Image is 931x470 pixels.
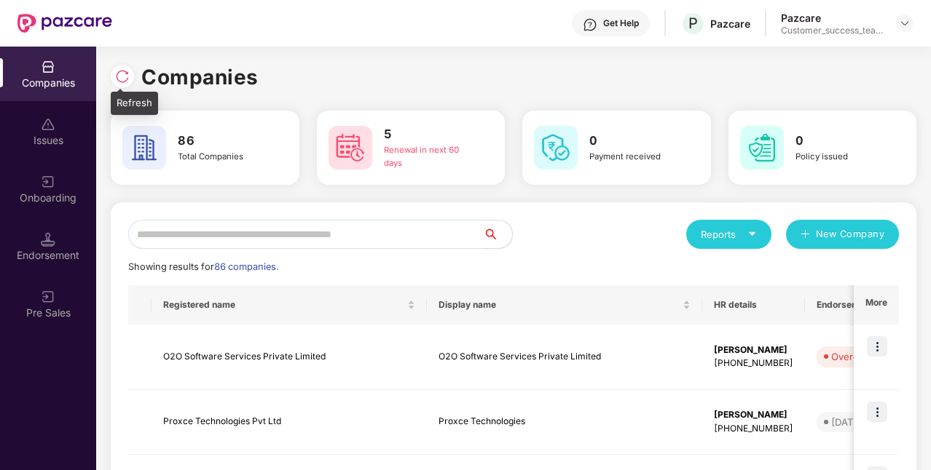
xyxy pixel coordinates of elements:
[482,228,512,240] span: search
[702,285,805,324] th: HR details
[41,232,55,247] img: svg+xml;base64,PHN2ZyB3aWR0aD0iMTQuNSIgaGVpZ2h0PSIxNC41IiB2aWV3Qm94PSIwIDAgMTYgMTYiIGZpbGw9Im5vbm...
[831,349,904,364] div: Overdue - 197d
[427,390,702,455] td: Proxce Technologies
[688,15,698,32] span: P
[589,132,680,151] h3: 0
[427,285,702,324] th: Display name
[163,299,404,311] span: Registered name
[714,357,793,370] div: [PHONE_NUMBER]
[41,117,55,132] img: svg+xml;base64,PHN2ZyBpZD0iSXNzdWVzX2Rpc2FibGVkIiB4bWxucz0iaHR0cDovL3d3dy53My5vcmcvMjAwMC9zdmciIH...
[152,390,427,455] td: Proxce Technologies Pvt Ltd
[439,299,680,311] span: Display name
[534,126,578,170] img: svg+xml;base64,PHN2ZyB4bWxucz0iaHR0cDovL3d3dy53My5vcmcvMjAwMC9zdmciIHdpZHRoPSI2MCIgaGVpZ2h0PSI2MC...
[41,175,55,189] img: svg+xml;base64,PHN2ZyB3aWR0aD0iMjAiIGhlaWdodD0iMjAiIHZpZXdCb3g9IjAgMCAyMCAyMCIgZmlsbD0ibm9uZSIgeG...
[141,61,259,93] h1: Companies
[589,151,680,164] div: Payment received
[17,14,112,33] img: New Pazcare Logo
[710,17,750,31] div: Pazcare
[115,69,130,84] img: svg+xml;base64,PHN2ZyBpZD0iUmVsb2FkLTMyeDMyIiB4bWxucz0iaHR0cDovL3d3dy53My5vcmcvMjAwMC9zdmciIHdpZH...
[714,343,793,357] div: [PERSON_NAME]
[781,25,883,36] div: Customer_success_team_lead
[122,126,166,170] img: svg+xml;base64,PHN2ZyB4bWxucz0iaHR0cDovL3d3dy53My5vcmcvMjAwMC9zdmciIHdpZHRoPSI2MCIgaGVpZ2h0PSI2MC...
[152,324,427,390] td: O2O Software Services Private Limited
[583,17,597,32] img: svg+xml;base64,PHN2ZyBpZD0iSGVscC0zMngzMiIgeG1sbnM9Imh0dHA6Ly93d3cudzMub3JnLzIwMDAvc3ZnIiB3aWR0aD...
[714,408,793,422] div: [PERSON_NAME]
[714,422,793,436] div: [PHONE_NUMBER]
[796,132,887,151] h3: 0
[41,290,55,304] img: svg+xml;base64,PHN2ZyB3aWR0aD0iMjAiIGhlaWdodD0iMjAiIHZpZXdCb3g9IjAgMCAyMCAyMCIgZmlsbD0ibm9uZSIgeG...
[427,324,702,390] td: O2O Software Services Private Limited
[384,144,475,170] div: Renewal in next 60 days
[128,261,278,272] span: Showing results for
[384,125,475,144] h3: 5
[747,229,757,239] span: caret-down
[796,151,887,164] div: Policy issued
[178,151,269,164] div: Total Companies
[817,299,900,311] span: Endorsements
[603,17,639,29] div: Get Help
[801,229,810,241] span: plus
[781,11,883,25] div: Pazcare
[816,227,885,242] span: New Company
[482,220,513,249] button: search
[41,60,55,74] img: svg+xml;base64,PHN2ZyBpZD0iQ29tcGFuaWVzIiB4bWxucz0iaHR0cDovL3d3dy53My5vcmcvMjAwMC9zdmciIHdpZHRoPS...
[329,126,372,170] img: svg+xml;base64,PHN2ZyB4bWxucz0iaHR0cDovL3d3dy53My5vcmcvMjAwMC9zdmciIHdpZHRoPSI2MCIgaGVpZ2h0PSI2MC...
[786,220,899,249] button: plusNew Company
[701,227,757,242] div: Reports
[152,285,427,324] th: Registered name
[178,132,269,151] h3: 86
[854,285,899,324] th: More
[214,261,278,272] span: 86 companies.
[111,92,158,115] div: Refresh
[740,126,784,170] img: svg+xml;base64,PHN2ZyB4bWxucz0iaHR0cDovL3d3dy53My5vcmcvMjAwMC9zdmciIHdpZHRoPSI2MCIgaGVpZ2h0PSI2MC...
[831,415,863,429] div: [DATE]
[899,17,911,29] img: svg+xml;base64,PHN2ZyBpZD0iRHJvcGRvd24tMzJ4MzIiIHhtbG5zPSJodHRwOi8vd3d3LnczLm9yZy8yMDAwL3N2ZyIgd2...
[867,402,887,422] img: icon
[867,336,887,357] img: icon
